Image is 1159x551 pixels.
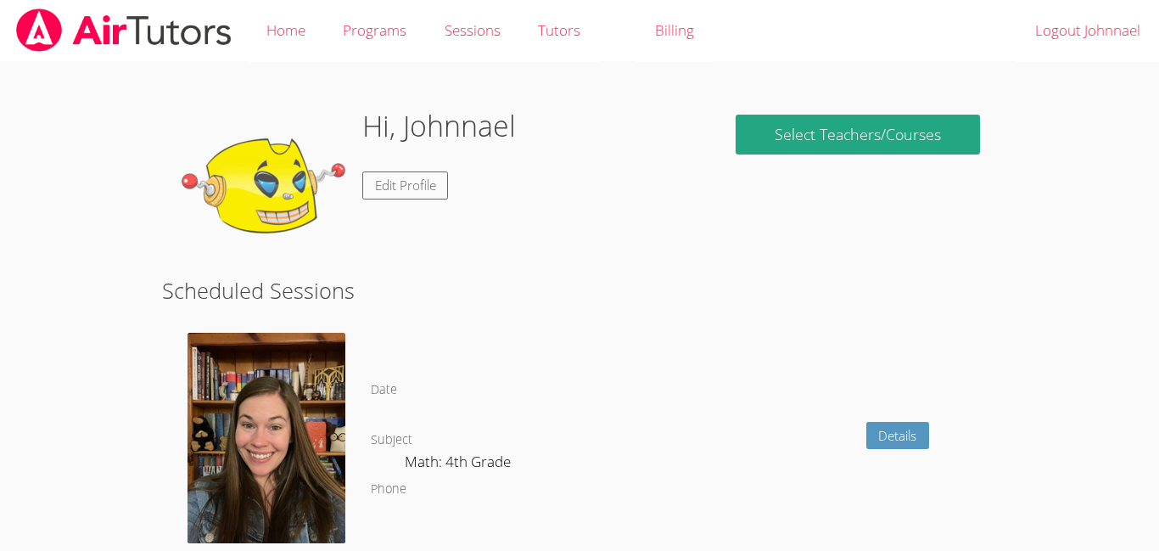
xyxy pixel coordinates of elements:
[371,430,412,451] dt: Subject
[14,8,233,52] img: airtutors_banner-c4298cdbf04f3fff15de1276eac7730deb9818008684d7c2e4769d2f7ddbe033.png
[866,422,930,450] a: Details
[736,115,980,155] a: Select Teachers/Courses
[362,171,449,200] a: Edit Profile
[405,450,514,479] dd: Math: 4th Grade
[362,104,516,148] h1: Hi, Johnnael
[371,479,406,500] dt: Phone
[162,274,997,306] h2: Scheduled Sessions
[371,380,397,401] dt: Date
[188,333,345,543] img: avatar.png
[179,104,349,274] img: default.png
